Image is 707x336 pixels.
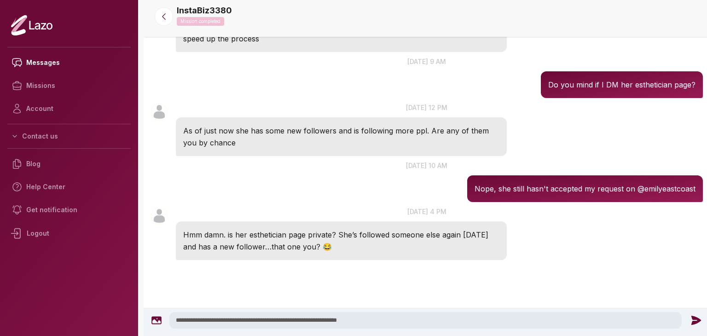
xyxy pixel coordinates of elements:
a: Help Center [7,175,131,198]
a: Account [7,97,131,120]
a: Blog [7,152,131,175]
a: Get notification [7,198,131,221]
p: Nope, she still hasn't accepted my request on @emilyeastcoast [475,183,695,195]
button: Contact us [7,128,131,145]
p: Mission completed [177,17,224,26]
div: Logout [7,221,131,245]
p: Hmm damn. is her esthetician page private? She’s followed someone else again [DATE] and has a new... [183,229,499,253]
a: Missions [7,74,131,97]
p: Do you mind if I DM her esthetician page? [548,79,695,91]
p: As of just now she has some new followers and is following more ppl. Are any of them you by chance [183,125,499,149]
p: InstaBiz3380 [177,4,232,17]
a: Messages [7,51,131,74]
